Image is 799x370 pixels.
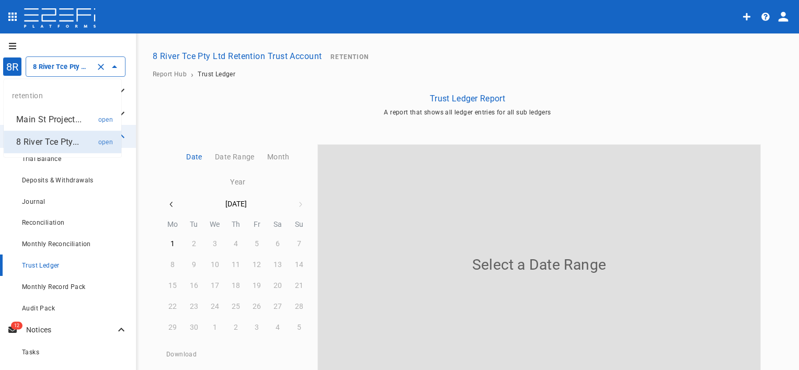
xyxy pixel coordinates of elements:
button: 16 September 2025 [184,275,204,296]
span: Journal [22,198,45,205]
button: 1 September 2025 [163,234,183,254]
th: Mo [162,219,183,234]
button: 1 October 2025 [204,318,225,338]
button: Clear [94,60,108,74]
div: 7 [297,238,301,250]
input: 8 River Tce Pty Ltd Retention Trust Account [30,61,92,72]
div: 25 [232,301,240,313]
div: 1 [170,238,175,250]
th: Fr [246,219,267,234]
div: 28 [295,301,303,313]
div: 5 [255,238,259,250]
div: 24 [211,301,219,313]
button: Year [222,170,250,195]
button: 2 September 2025 [184,234,204,254]
div: 21 [295,280,303,292]
div: 8R [3,57,22,76]
div: retention [4,83,121,108]
button: 27 September 2025 [268,297,288,317]
span: open [98,138,113,146]
span: Monthly Record Pack [22,283,86,291]
a: Trust Ledger [198,71,235,78]
div: 18 [232,280,240,292]
button: 17 September 2025 [204,275,225,296]
button: Month [259,145,294,170]
th: Sa [267,219,288,234]
div: 1 [213,322,217,333]
span: Download [166,351,197,358]
p: Main St Project... [16,113,82,125]
button: 4 October 2025 [268,318,288,338]
div: 14 [295,259,303,271]
button: 18 September 2025 [225,275,246,296]
div: 17 [211,280,219,292]
button: Close [107,60,122,74]
th: Su [288,219,309,234]
button: 4 September 2025 [225,234,246,254]
button: 3 September 2025 [204,234,225,254]
p: Trust Ledger Report [430,92,505,105]
th: We [204,219,225,234]
button: 23 September 2025 [184,297,204,317]
div: 16 [190,280,198,292]
span: Monthly Reconciliation [22,240,91,248]
div: 12 [253,259,261,271]
div: 3 [213,238,217,250]
span: Retention [330,53,369,61]
button: 8 River Tce Pty Ltd Retention Trust Account [149,46,326,66]
p: Notices [26,325,115,335]
button: 7 September 2025 [289,234,309,254]
div: 22 [168,301,177,313]
span: 12 [11,322,22,330]
div: 2 [192,238,196,250]
button: 15 September 2025 [163,275,183,296]
div: 4 [276,322,280,333]
div: 10 [211,259,219,271]
button: 5 October 2025 [289,318,309,338]
nav: breadcrumb [153,71,782,78]
button: 28 September 2025 [289,297,309,317]
button: 29 September 2025 [163,318,183,338]
div: 19 [253,280,261,292]
button: 3 October 2025 [247,318,267,338]
button: 12 September 2025 [247,255,267,275]
button: 30 September 2025 [184,318,204,338]
button: 13 September 2025 [268,255,288,275]
button: 21 September 2025 [289,275,309,296]
div: 6 [276,238,280,250]
div: 5 [297,322,301,333]
span: A report that shows all ledger entries for all sub ledgers [384,109,551,116]
button: 19 September 2025 [247,275,267,296]
button: 9 September 2025 [184,255,204,275]
div: 13 [273,259,282,271]
span: Audit Pack [22,305,55,312]
button: 2 October 2025 [225,318,246,338]
button: 8 September 2025 [163,255,183,275]
button: 14 September 2025 [289,255,309,275]
span: Trust Ledger [22,262,60,269]
div: 2 [234,322,238,333]
button: 22 September 2025 [163,297,183,317]
th: Tu [184,219,204,234]
div: 29 [168,322,177,333]
button: 20 September 2025 [268,275,288,296]
button: Date [178,145,207,170]
span: Reconciliation [22,219,65,226]
div: 15 [168,280,177,292]
li: › [191,73,193,76]
button: 26 September 2025 [247,297,267,317]
div: 20 [273,280,282,292]
a: Report Hub [153,71,187,78]
button: 24 September 2025 [204,297,225,317]
th: Th [225,219,246,234]
div: 11 [232,259,240,271]
button: Date Range [207,145,259,170]
span: Tasks [22,349,39,356]
span: open [98,116,113,123]
div: 27 [273,301,282,313]
button: 11 September 2025 [225,255,246,275]
button: 25 September 2025 [225,297,246,317]
div: 8 [170,259,175,271]
button: 5 September 2025 [247,234,267,254]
